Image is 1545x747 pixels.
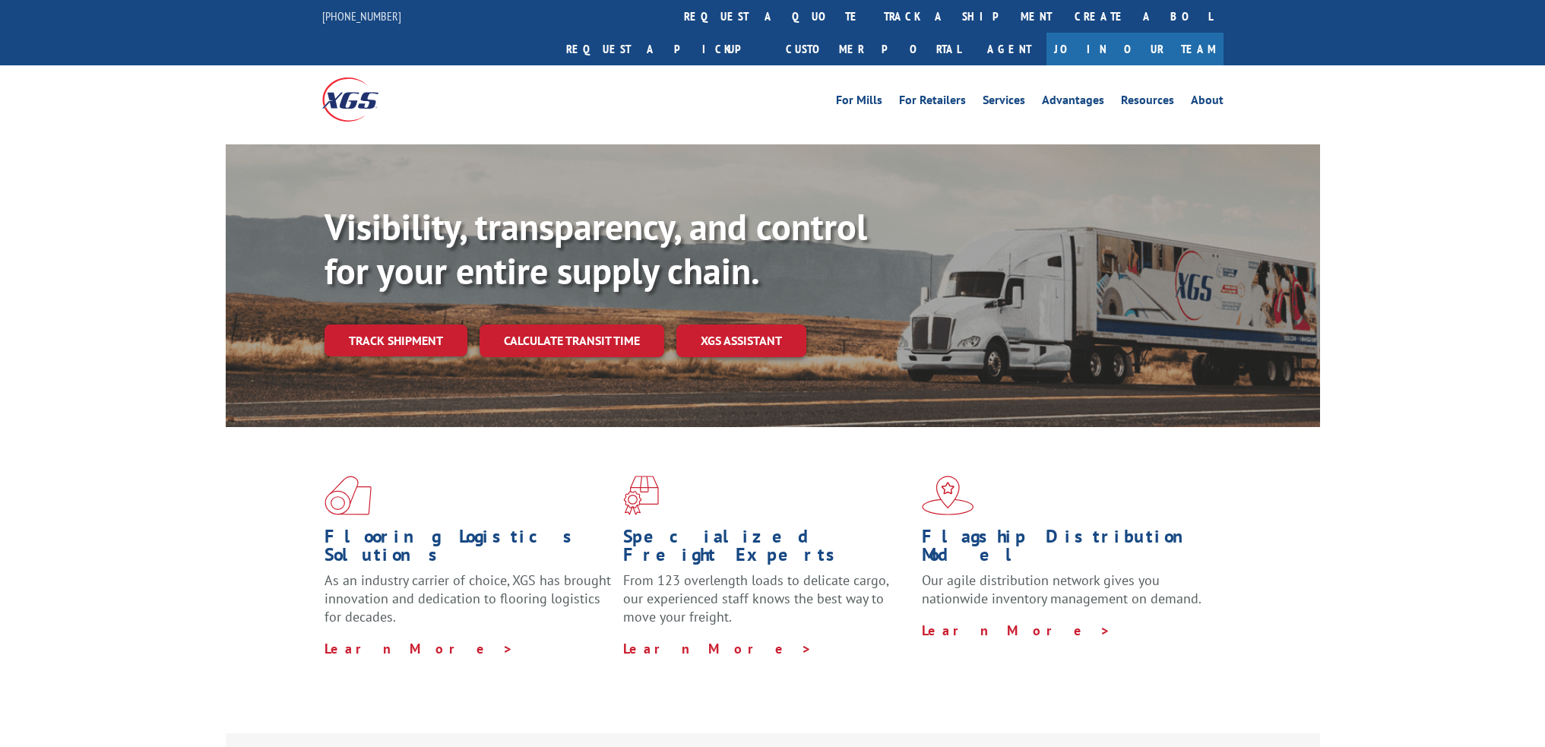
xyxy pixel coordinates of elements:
b: Visibility, transparency, and control for your entire supply chain. [325,203,867,294]
img: xgs-icon-total-supply-chain-intelligence-red [325,476,372,515]
a: Services [983,94,1025,111]
a: Track shipment [325,324,467,356]
span: As an industry carrier of choice, XGS has brought innovation and dedication to flooring logistics... [325,571,611,625]
a: Join Our Team [1046,33,1224,65]
a: Advantages [1042,94,1104,111]
span: Our agile distribution network gives you nationwide inventory management on demand. [922,571,1201,607]
a: Calculate transit time [480,324,664,357]
a: Customer Portal [774,33,972,65]
h1: Specialized Freight Experts [623,527,910,571]
a: Learn More > [623,640,812,657]
a: Request a pickup [555,33,774,65]
a: Resources [1121,94,1174,111]
a: [PHONE_NUMBER] [322,8,401,24]
img: xgs-icon-focused-on-flooring-red [623,476,659,515]
p: From 123 overlength loads to delicate cargo, our experienced staff knows the best way to move you... [623,571,910,639]
a: About [1191,94,1224,111]
a: Learn More > [325,640,514,657]
h1: Flagship Distribution Model [922,527,1209,571]
a: XGS ASSISTANT [676,324,806,357]
a: For Mills [836,94,882,111]
a: Agent [972,33,1046,65]
a: For Retailers [899,94,966,111]
a: Learn More > [922,622,1111,639]
h1: Flooring Logistics Solutions [325,527,612,571]
img: xgs-icon-flagship-distribution-model-red [922,476,974,515]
